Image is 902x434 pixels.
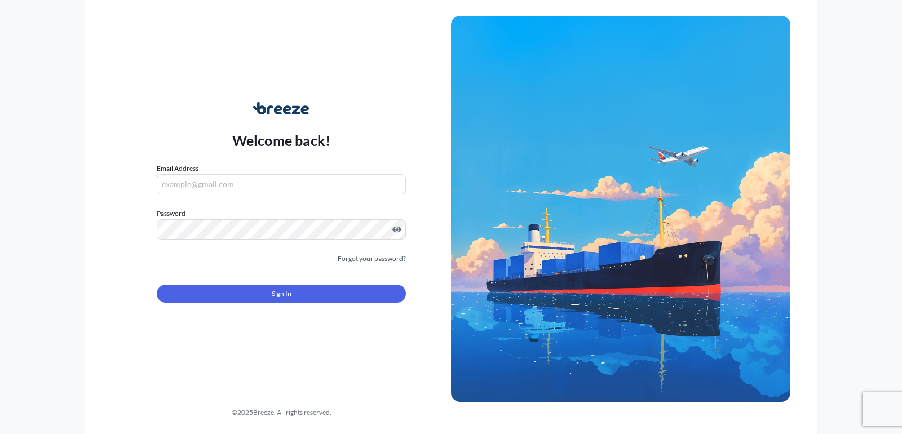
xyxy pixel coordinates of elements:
[157,174,406,194] input: example@gmail.com
[232,131,331,149] p: Welcome back!
[157,163,198,174] label: Email Address
[272,288,291,299] span: Sign In
[157,285,406,303] button: Sign In
[338,253,406,264] a: Forgot your password?
[112,407,451,418] div: © 2025 Breeze. All rights reserved.
[392,225,401,234] button: Show password
[157,208,406,219] label: Password
[451,16,790,401] img: Ship illustration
